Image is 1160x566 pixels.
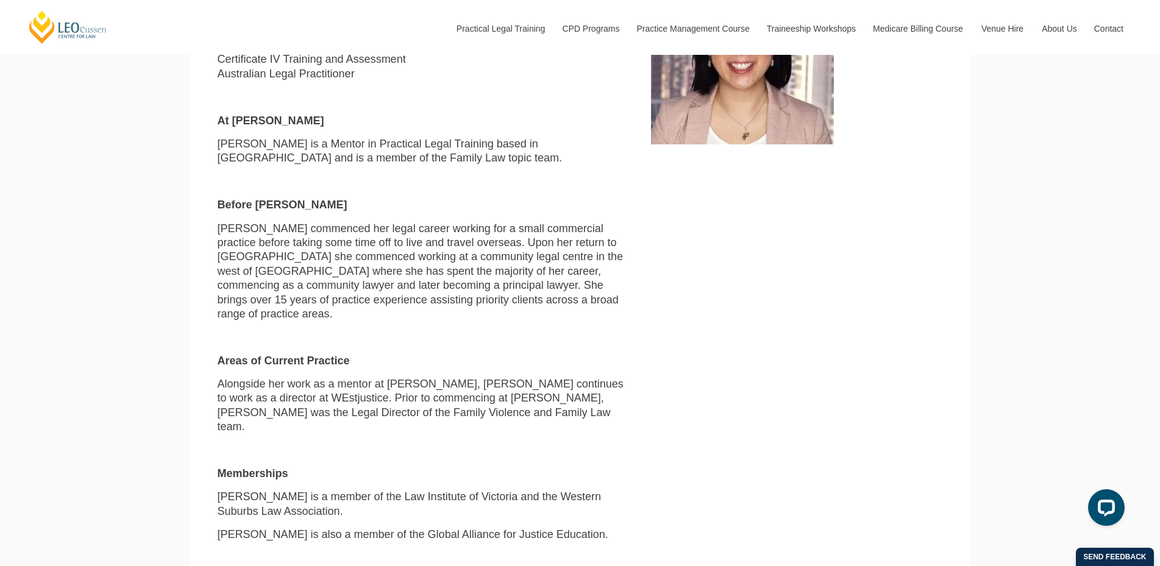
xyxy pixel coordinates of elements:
[628,2,758,55] a: Practice Management Course
[218,467,288,479] strong: Memberships
[218,222,633,322] p: [PERSON_NAME] commenced her legal career working for a small commercial practice before taking so...
[553,2,627,55] a: CPD Programs
[758,2,864,55] a: Traineeship Workshops
[1033,2,1085,55] a: About Us
[218,377,633,434] p: Alongside her work as a mentor at [PERSON_NAME], [PERSON_NAME] continues to work as a director at...
[218,355,350,367] strong: Areas of Current Practice
[218,199,347,211] strong: Before [PERSON_NAME]
[27,10,109,44] a: [PERSON_NAME] Centre for Law
[447,2,553,55] a: Practical Legal Training
[1085,2,1133,55] a: Contact
[218,528,633,542] p: [PERSON_NAME] is also a member of the Global Alliance for Justice Education.
[1078,484,1130,536] iframe: LiveChat chat widget
[972,2,1033,55] a: Venue Hire
[218,115,324,127] strong: At [PERSON_NAME]
[864,2,972,55] a: Medicare Billing Course
[218,137,633,166] p: [PERSON_NAME] is a Mentor in Practical Legal Training based in [GEOGRAPHIC_DATA] and is a member ...
[218,490,633,518] p: [PERSON_NAME] is a member of the Law Institute of Victoria and the Western Suburbs Law Association.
